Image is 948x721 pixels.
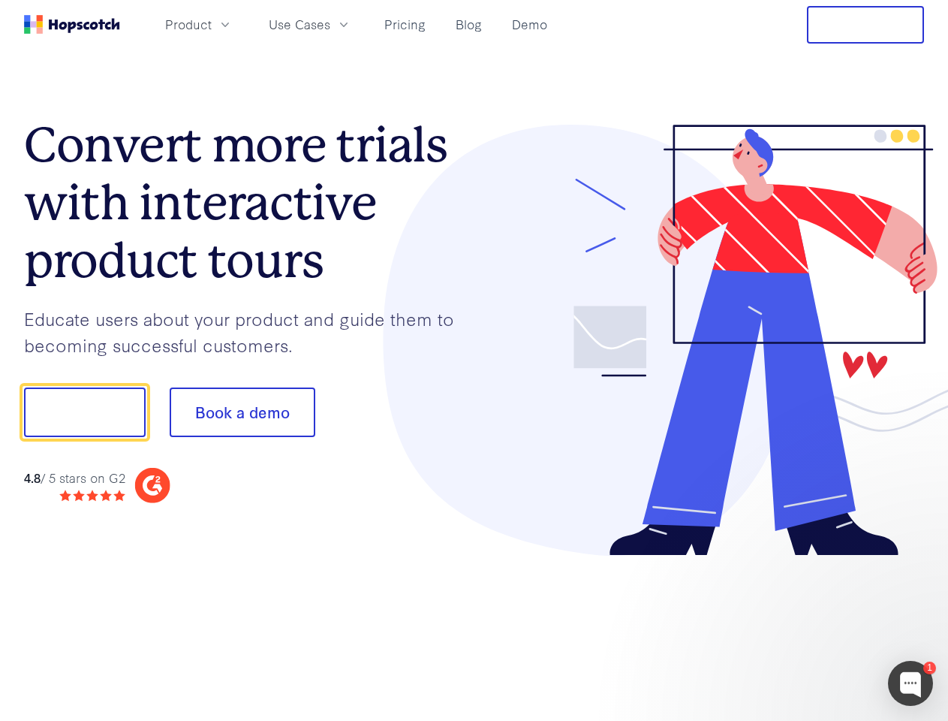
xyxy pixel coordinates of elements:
button: Product [156,12,242,37]
a: Pricing [378,12,432,37]
button: Show me! [24,388,146,437]
h1: Convert more trials with interactive product tours [24,116,474,289]
a: Demo [506,12,553,37]
span: Product [165,15,212,34]
button: Use Cases [260,12,360,37]
button: Free Trial [807,6,924,44]
strong: 4.8 [24,469,41,486]
p: Educate users about your product and guide them to becoming successful customers. [24,306,474,357]
button: Book a demo [170,388,315,437]
span: Use Cases [269,15,330,34]
div: / 5 stars on G2 [24,469,125,487]
a: Blog [450,12,488,37]
a: Home [24,15,120,34]
div: 1 [923,662,936,674]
